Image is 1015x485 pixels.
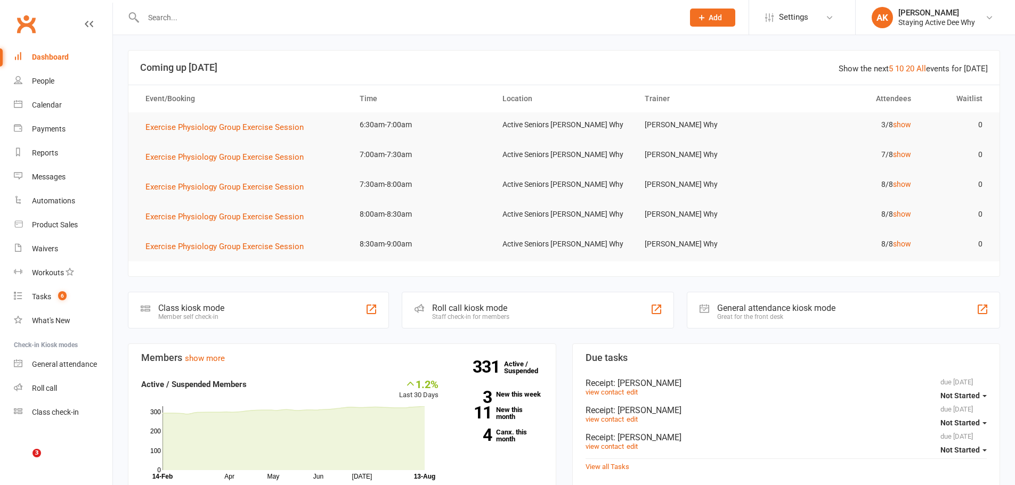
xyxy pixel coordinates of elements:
[586,378,987,388] div: Receipt
[14,376,112,400] a: Roll call
[921,85,992,112] th: Waitlist
[14,117,112,141] a: Payments
[627,388,638,396] a: edit
[940,391,980,400] span: Not Started
[14,69,112,93] a: People
[586,352,987,363] h3: Due tasks
[921,142,992,167] td: 0
[635,112,778,137] td: [PERSON_NAME] Why
[32,384,57,392] div: Roll call
[717,313,835,320] div: Great for the front desk
[839,62,988,75] div: Show the next events for [DATE]
[586,463,629,471] a: View all Tasks
[350,202,493,227] td: 8:00am-8:30am
[32,268,64,277] div: Workouts
[613,432,681,442] span: : [PERSON_NAME]
[635,85,778,112] th: Trainer
[158,313,224,320] div: Member self check-in
[940,386,987,405] button: Not Started
[350,85,493,112] th: Time
[14,93,112,117] a: Calendar
[921,172,992,197] td: 0
[58,291,67,300] span: 6
[158,303,224,313] div: Class kiosk mode
[893,180,911,188] a: show
[14,352,112,376] a: General attendance kiosk mode
[32,172,66,181] div: Messages
[136,85,350,112] th: Event/Booking
[493,142,636,167] td: Active Seniors [PERSON_NAME] Why
[145,182,304,192] span: Exercise Physiology Group Exercise Session
[898,8,975,18] div: [PERSON_NAME]
[32,101,62,109] div: Calendar
[141,352,543,363] h3: Members
[586,405,987,415] div: Receipt
[350,112,493,137] td: 6:30am-7:00am
[140,10,676,25] input: Search...
[145,212,304,221] span: Exercise Physiology Group Exercise Session
[350,172,493,197] td: 7:30am-8:00am
[32,316,70,325] div: What's New
[14,309,112,333] a: What's New
[690,9,735,27] button: Add
[586,415,624,423] a: view contact
[921,112,992,137] td: 0
[399,378,439,401] div: Last 30 Days
[14,237,112,261] a: Waivers
[778,112,921,137] td: 3/8
[778,172,921,197] td: 8/8
[493,172,636,197] td: Active Seniors [PERSON_NAME] Why
[32,149,58,157] div: Reports
[350,142,493,167] td: 7:00am-7:30am
[586,432,987,442] div: Receipt
[145,122,304,132] span: Exercise Physiology Group Exercise Session
[940,446,980,454] span: Not Started
[635,232,778,257] td: [PERSON_NAME] Why
[898,18,975,27] div: Staying Active Dee Why
[627,442,638,450] a: edit
[32,292,51,301] div: Tasks
[916,64,926,73] a: All
[32,220,78,229] div: Product Sales
[145,240,311,253] button: Exercise Physiology Group Exercise Session
[613,405,681,415] span: : [PERSON_NAME]
[399,378,439,390] div: 1.2%
[493,202,636,227] td: Active Seniors [PERSON_NAME] Why
[778,202,921,227] td: 8/8
[33,449,41,457] span: 3
[145,210,311,223] button: Exercise Physiology Group Exercise Session
[893,150,911,159] a: show
[635,202,778,227] td: [PERSON_NAME] Why
[145,180,311,193] button: Exercise Physiology Group Exercise Session
[493,85,636,112] th: Location
[635,172,778,197] td: [PERSON_NAME] Why
[893,210,911,218] a: show
[717,303,835,313] div: General attendance kiosk mode
[504,352,551,382] a: 331Active / Suspended
[921,232,992,257] td: 0
[493,232,636,257] td: Active Seniors [PERSON_NAME] Why
[32,408,79,416] div: Class check-in
[635,142,778,167] td: [PERSON_NAME] Why
[145,242,304,251] span: Exercise Physiology Group Exercise Session
[473,359,504,375] strong: 331
[940,413,987,432] button: Not Started
[185,354,225,363] a: show more
[432,313,509,320] div: Staff check-in for members
[778,232,921,257] td: 8/8
[14,285,112,309] a: Tasks 6
[350,232,493,257] td: 8:30am-9:00am
[627,415,638,423] a: edit
[13,11,39,37] a: Clubworx
[778,142,921,167] td: 7/8
[709,13,722,22] span: Add
[32,360,97,368] div: General attendance
[454,391,543,398] a: 3New this week
[14,189,112,213] a: Automations
[895,64,904,73] a: 10
[872,7,893,28] div: AK
[454,406,543,420] a: 11New this month
[906,64,914,73] a: 20
[940,440,987,459] button: Not Started
[778,85,921,112] th: Attendees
